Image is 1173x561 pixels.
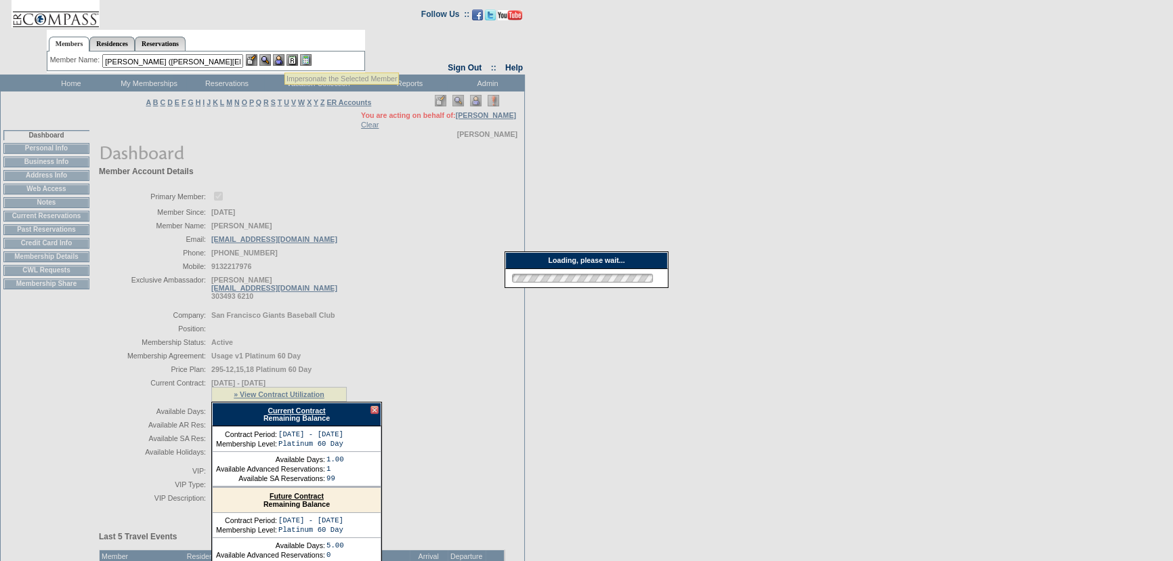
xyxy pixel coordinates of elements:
div: Loading, please wait... [505,252,668,269]
img: Become our fan on Facebook [472,9,483,20]
td: [DATE] - [DATE] [278,516,343,524]
td: Contract Period: [216,516,277,524]
a: Help [505,63,523,72]
td: 5.00 [326,541,344,549]
a: Future Contract [270,492,324,500]
td: Platinum 60 Day [278,440,343,448]
div: Member Name: [50,54,102,66]
td: 0 [326,551,344,559]
td: Available Advanced Reservations: [216,465,325,473]
td: Platinum 60 Day [278,526,343,534]
img: b_edit.gif [246,54,257,66]
td: Membership Level: [216,526,277,534]
img: Subscribe to our YouTube Channel [498,10,522,20]
td: 1.00 [326,455,344,463]
div: Remaining Balance [212,402,381,426]
img: b_calculator.gif [300,54,312,66]
a: Residences [89,37,135,51]
div: Remaining Balance [213,488,381,513]
td: Available Days: [216,455,325,463]
img: Reservations [286,54,298,66]
span: :: [491,63,496,72]
a: Subscribe to our YouTube Channel [498,14,522,22]
td: Available Days: [216,541,325,549]
a: Follow us on Twitter [485,14,496,22]
td: Follow Us :: [421,8,469,24]
a: Members [49,37,90,51]
img: View [259,54,271,66]
a: Reservations [135,37,186,51]
a: Sign Out [448,63,482,72]
td: 1 [326,465,344,473]
td: Contract Period: [216,430,277,438]
img: loading.gif [508,272,657,285]
td: Available SA Reservations: [216,474,325,482]
td: Membership Level: [216,440,277,448]
a: Current Contract [268,407,325,415]
td: Available Advanced Reservations: [216,551,325,559]
td: 99 [326,474,344,482]
img: Follow us on Twitter [485,9,496,20]
td: [DATE] - [DATE] [278,430,343,438]
a: Become our fan on Facebook [472,14,483,22]
img: Impersonate [273,54,284,66]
